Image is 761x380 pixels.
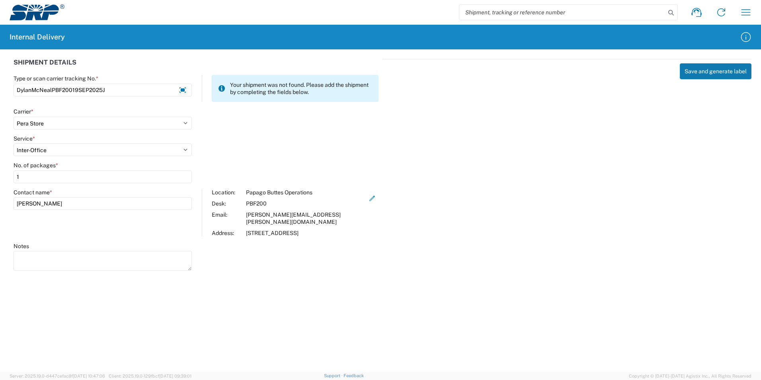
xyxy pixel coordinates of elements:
span: [DATE] 10:47:06 [73,374,105,378]
label: Service [14,135,35,142]
a: Feedback [343,373,364,378]
label: Notes [14,243,29,250]
label: Type or scan carrier tracking No. [14,75,98,82]
input: Shipment, tracking or reference number [459,5,665,20]
div: Address: [212,229,242,237]
div: Papago Buttes Operations [246,189,366,196]
h2: Internal Delivery [10,32,65,42]
div: SHIPMENT DETAILS [14,59,379,75]
label: Contact name [14,189,52,196]
span: Your shipment was not found. Please add the shipment by completing the fields below. [230,81,372,96]
div: PBF200 [246,200,366,207]
img: srp [10,4,64,20]
label: No. of packages [14,162,58,169]
span: Copyright © [DATE]-[DATE] Agistix Inc., All Rights Reserved [629,372,751,380]
a: Support [324,373,344,378]
label: Carrier [14,108,33,115]
span: Client: 2025.19.0-129fbcf [109,374,191,378]
span: [DATE] 09:39:01 [159,374,191,378]
div: Location: [212,189,242,196]
div: [PERSON_NAME][EMAIL_ADDRESS][PERSON_NAME][DOMAIN_NAME] [246,211,366,225]
div: [STREET_ADDRESS] [246,229,366,237]
div: Desk: [212,200,242,207]
div: Email: [212,211,242,225]
button: Save and generate label [680,63,751,79]
span: Server: 2025.19.0-d447cefac8f [10,374,105,378]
